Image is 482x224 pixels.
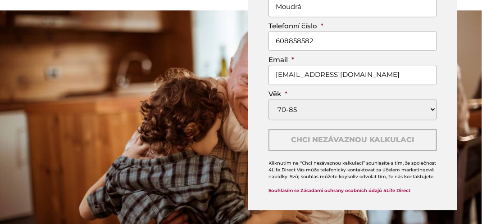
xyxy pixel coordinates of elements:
a: Souhlasím se Zásadami ochrany osobních údajů 4Life Direct [268,188,410,193]
label: Telefonní číslo [268,22,323,31]
label: Věk [268,90,287,99]
label: Email [268,55,294,64]
input: Chci nezávaznou kalkulaci [268,129,437,151]
p: Kliknutím na “Chci nezávaznou kalkulaci” souhlasíte s tím, že společnost 4Life Direct Vás může te... [268,160,437,180]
